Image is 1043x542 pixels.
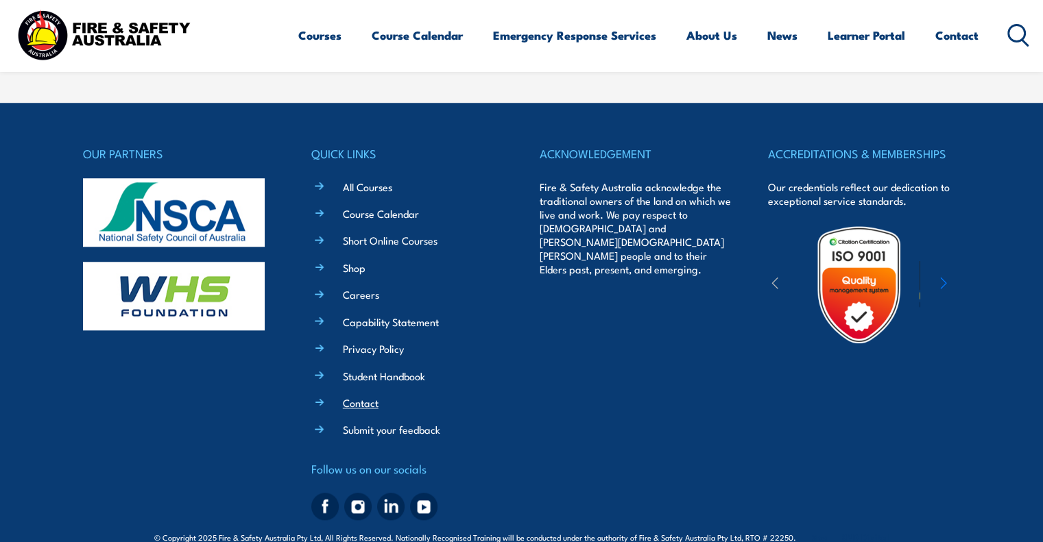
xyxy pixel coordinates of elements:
[83,178,265,247] img: nsca-logo-footer
[298,17,341,53] a: Courses
[343,287,379,301] a: Careers
[343,341,404,356] a: Privacy Policy
[493,17,656,53] a: Emergency Response Services
[343,369,425,383] a: Student Handbook
[83,262,265,330] img: whs-logo-footer
[343,260,365,275] a: Shop
[828,17,905,53] a: Learner Portal
[372,17,463,53] a: Course Calendar
[768,180,960,208] p: Our credentials reflect our dedication to exceptional service standards.
[343,206,419,221] a: Course Calendar
[920,261,1039,308] img: ewpa-logo
[540,180,732,276] p: Fire & Safety Australia acknowledge the traditional owners of the land on which we live and work....
[540,144,732,163] h4: ACKNOWLEDGEMENT
[311,144,503,163] h4: QUICK LINKS
[343,233,437,247] a: Short Online Courses
[343,395,379,410] a: Contact
[343,180,392,194] a: All Courses
[343,422,440,436] a: Submit your feedback
[686,17,737,53] a: About Us
[343,315,439,329] a: Capability Statement
[83,144,275,163] h4: OUR PARTNERS
[935,17,979,53] a: Contact
[311,459,503,478] h4: Follow us on our socials
[799,225,919,345] img: Untitled design (19)
[768,144,960,163] h4: ACCREDITATIONS & MEMBERSHIPS
[767,17,798,53] a: News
